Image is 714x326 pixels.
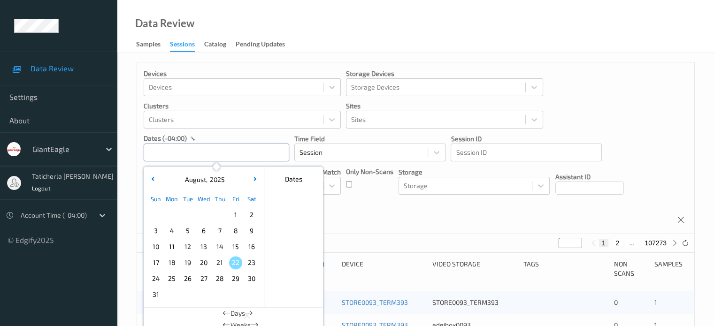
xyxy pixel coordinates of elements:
[196,255,212,271] div: Choose Wednesday August 20 of 2025
[228,239,244,255] div: Choose Friday August 15 of 2025
[244,255,260,271] div: Choose Saturday August 23 of 2025
[236,38,294,51] a: Pending Updates
[144,101,341,111] p: Clusters
[230,309,245,318] span: Days
[212,223,228,239] div: Choose Thursday August 07 of 2025
[212,271,228,287] div: Choose Thursday August 28 of 2025
[451,134,602,144] p: Session ID
[180,271,196,287] div: Choose Tuesday August 26 of 2025
[212,287,228,303] div: Choose Thursday September 04 of 2025
[432,259,516,278] div: Video Storage
[149,224,162,237] span: 3
[197,240,210,253] span: 13
[181,272,194,285] span: 26
[207,175,225,183] span: 2025
[229,272,242,285] span: 29
[196,191,212,207] div: Wed
[229,224,242,237] span: 8
[654,259,688,278] div: Samples
[183,175,225,184] div: ,
[164,239,180,255] div: Choose Monday August 11 of 2025
[181,224,194,237] span: 5
[148,239,164,255] div: Choose Sunday August 10 of 2025
[164,287,180,303] div: Choose Monday September 01 of 2025
[165,272,178,285] span: 25
[180,207,196,223] div: Choose Tuesday July 29 of 2025
[149,288,162,301] span: 31
[196,207,212,223] div: Choose Wednesday July 30 of 2025
[294,134,445,144] p: Time Field
[135,19,194,28] div: Data Review
[165,240,178,253] span: 11
[346,69,543,78] p: Storage Devices
[165,224,178,237] span: 4
[228,271,244,287] div: Choose Friday August 29 of 2025
[196,287,212,303] div: Choose Wednesday September 03 of 2025
[181,256,194,269] span: 19
[523,259,607,278] div: Tags
[613,239,622,247] button: 2
[213,272,226,285] span: 28
[204,38,236,51] a: Catalog
[228,255,244,271] div: Choose Friday August 22 of 2025
[148,223,164,239] div: Choose Sunday August 03 of 2025
[245,224,258,237] span: 9
[555,172,624,182] p: Assistant ID
[228,287,244,303] div: Choose Friday September 05 of 2025
[164,223,180,239] div: Choose Monday August 04 of 2025
[164,271,180,287] div: Choose Monday August 25 of 2025
[148,207,164,223] div: Choose Sunday July 27 of 2025
[399,167,550,177] p: Storage
[136,38,170,51] a: Samples
[148,191,164,207] div: Sun
[244,223,260,239] div: Choose Saturday August 09 of 2025
[346,101,543,111] p: Sites
[181,240,194,253] span: 12
[212,191,228,207] div: Thu
[196,271,212,287] div: Choose Wednesday August 27 of 2025
[196,239,212,255] div: Choose Wednesday August 13 of 2025
[245,208,258,221] span: 2
[642,239,669,247] button: 107273
[180,239,196,255] div: Choose Tuesday August 12 of 2025
[164,255,180,271] div: Choose Monday August 18 of 2025
[144,69,341,78] p: Devices
[180,287,196,303] div: Choose Tuesday September 02 of 2025
[148,255,164,271] div: Choose Sunday August 17 of 2025
[212,239,228,255] div: Choose Thursday August 14 of 2025
[149,256,162,269] span: 17
[213,240,226,253] span: 14
[228,191,244,207] div: Fri
[180,223,196,239] div: Choose Tuesday August 05 of 2025
[197,224,210,237] span: 6
[212,207,228,223] div: Choose Thursday July 31 of 2025
[149,272,162,285] span: 24
[342,259,426,278] div: Device
[183,175,206,183] span: August
[148,287,164,303] div: Choose Sunday August 31 of 2025
[342,298,408,306] a: STORE0093_TERM393
[149,240,162,253] span: 10
[164,207,180,223] div: Choose Monday July 28 of 2025
[204,39,226,51] div: Catalog
[180,255,196,271] div: Choose Tuesday August 19 of 2025
[599,239,608,247] button: 1
[136,39,161,51] div: Samples
[148,271,164,287] div: Choose Sunday August 24 of 2025
[614,298,618,306] span: 0
[236,39,285,51] div: Pending Updates
[244,191,260,207] div: Sat
[212,255,228,271] div: Choose Thursday August 21 of 2025
[165,256,178,269] span: 18
[244,239,260,255] div: Choose Saturday August 16 of 2025
[228,207,244,223] div: Choose Friday August 01 of 2025
[245,272,258,285] span: 30
[197,272,210,285] span: 27
[229,256,242,269] span: 22
[196,223,212,239] div: Choose Wednesday August 06 of 2025
[228,223,244,239] div: Choose Friday August 08 of 2025
[626,239,637,247] button: ...
[245,240,258,253] span: 16
[213,256,226,269] span: 21
[244,271,260,287] div: Choose Saturday August 30 of 2025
